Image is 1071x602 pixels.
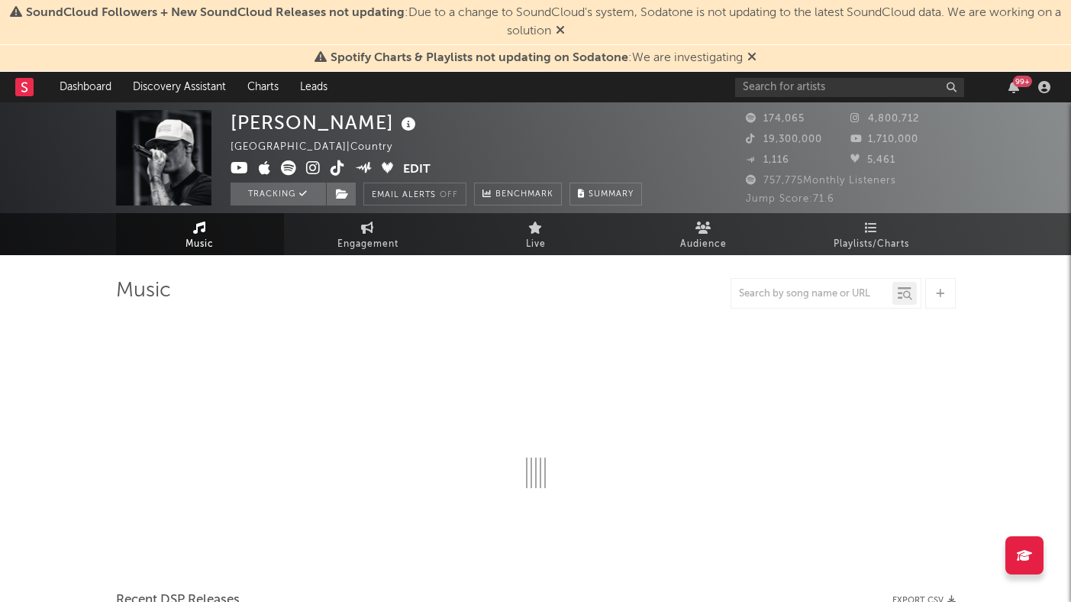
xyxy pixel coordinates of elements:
[231,110,420,135] div: [PERSON_NAME]
[850,155,895,165] span: 5,461
[403,160,431,180] button: Edit
[452,213,620,255] a: Live
[49,72,122,102] a: Dashboard
[526,235,546,254] span: Live
[680,235,727,254] span: Audience
[556,25,565,37] span: Dismiss
[331,52,628,64] span: Spotify Charts & Playlists not updating on Sodatone
[850,114,919,124] span: 4,800,712
[747,52,756,64] span: Dismiss
[746,194,834,204] span: Jump Score: 71.6
[788,213,956,255] a: Playlists/Charts
[731,288,892,300] input: Search by song name or URL
[735,78,964,97] input: Search for artists
[284,213,452,255] a: Engagement
[237,72,289,102] a: Charts
[850,134,918,144] span: 1,710,000
[122,72,237,102] a: Discovery Assistant
[26,7,405,19] span: SoundCloud Followers + New SoundCloud Releases not updating
[746,114,805,124] span: 174,065
[834,235,909,254] span: Playlists/Charts
[26,7,1061,37] span: : Due to a change to SoundCloud's system, Sodatone is not updating to the latest SoundCloud data....
[569,183,642,206] button: Summary
[289,72,338,102] a: Leads
[337,235,398,254] span: Engagement
[495,186,553,204] span: Benchmark
[1013,76,1032,87] div: 99 +
[331,52,743,64] span: : We are investigating
[589,190,634,199] span: Summary
[474,183,562,206] a: Benchmark
[231,183,326,206] button: Tracking
[746,176,896,186] span: 757,775 Monthly Listeners
[185,235,214,254] span: Music
[1008,81,1019,93] button: 99+
[116,213,284,255] a: Music
[746,134,822,144] span: 19,300,000
[620,213,788,255] a: Audience
[231,138,410,157] div: [GEOGRAPHIC_DATA] | Country
[746,155,789,165] span: 1,116
[440,191,458,199] em: Off
[363,183,466,206] button: Email AlertsOff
